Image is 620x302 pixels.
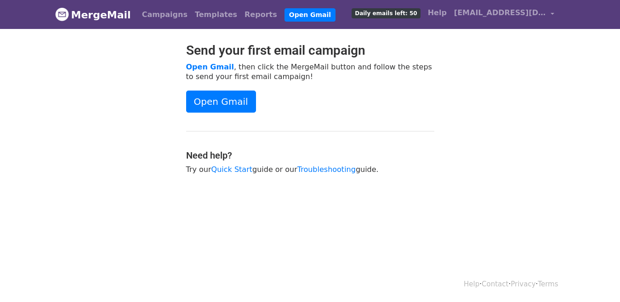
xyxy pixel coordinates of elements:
a: [EMAIL_ADDRESS][DOMAIN_NAME] [450,4,558,25]
a: Reports [241,6,281,24]
a: Campaigns [138,6,191,24]
a: Terms [538,280,558,288]
a: Open Gmail [186,63,234,71]
a: Troubleshooting [297,165,356,174]
a: MergeMail [55,5,131,24]
a: Help [424,4,450,22]
a: Daily emails left: 50 [348,4,424,22]
a: Open Gmail [284,8,336,22]
h4: Need help? [186,150,434,161]
a: Privacy [511,280,535,288]
span: [EMAIL_ADDRESS][DOMAIN_NAME] [454,7,546,18]
a: Contact [482,280,508,288]
h2: Send your first email campaign [186,43,434,58]
a: Open Gmail [186,91,256,113]
a: Quick Start [211,165,252,174]
p: , then click the MergeMail button and follow the steps to send your first email campaign! [186,62,434,81]
a: Help [464,280,479,288]
span: Daily emails left: 50 [352,8,420,18]
img: MergeMail logo [55,7,69,21]
p: Try our guide or our guide. [186,165,434,174]
a: Templates [191,6,241,24]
